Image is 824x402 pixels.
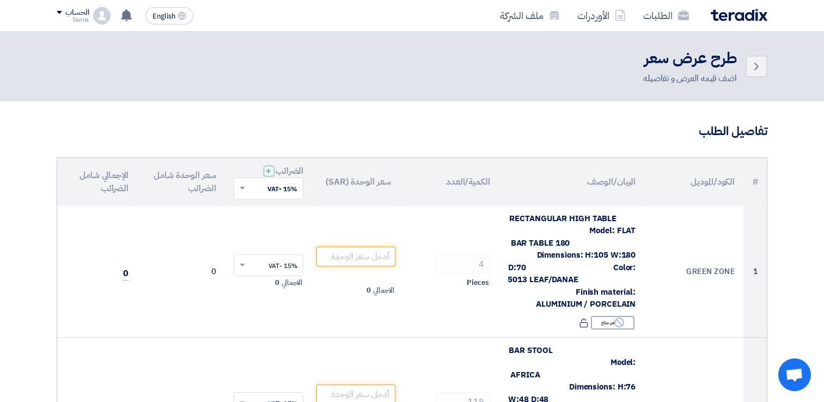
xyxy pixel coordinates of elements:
th: سعر الوحدة (SAR) [312,158,400,206]
th: الضرائب [225,158,313,206]
th: الكمية/العدد [400,158,499,206]
th: الكود/الموديل [644,158,743,206]
td: GREEN ZONE [644,206,743,338]
span: English [152,13,175,20]
a: الأوردرات [569,3,634,28]
span: Pieces [467,277,489,288]
div: الحساب [65,8,89,17]
input: RFQ_STEP1.ITEMS.2.AMOUNT_TITLE [436,254,490,274]
th: سعر الوحدة شامل الضرائب [137,158,225,206]
td: 0 [137,206,225,338]
button: English [145,7,193,25]
span: 0 [123,267,129,281]
h3: تفاصيل الطلب [57,123,767,140]
div: غير متاح [591,316,634,330]
th: البيان/الوصف [499,158,645,206]
input: أدخل سعر الوحدة [316,247,395,266]
a: ملف الشركة [491,3,569,28]
span: الاجمالي [282,277,302,288]
span: + [266,165,271,178]
span: 0 [367,285,371,296]
div: اضف قيمه العرض و تفاصيله [643,72,737,85]
ng-select: VAT [234,254,304,276]
span: 0 [275,277,279,288]
h2: طرح عرض سعر [643,48,737,69]
td: 1 [743,206,767,338]
a: Open chat [778,358,811,391]
span: RECTANGULAR HIGH TABLE Model: FLAT BAR TABLE 180 Dimensions: H:105 W:180 D:70 Color: 5013 LEAF/DA... [508,212,636,310]
img: profile_test.png [93,7,111,25]
div: Samia [57,17,89,23]
th: # [743,158,767,206]
img: Teradix logo [711,9,767,21]
th: الإجمالي شامل الضرائب [57,158,137,206]
a: الطلبات [634,3,698,28]
span: الاجمالي [373,285,394,296]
